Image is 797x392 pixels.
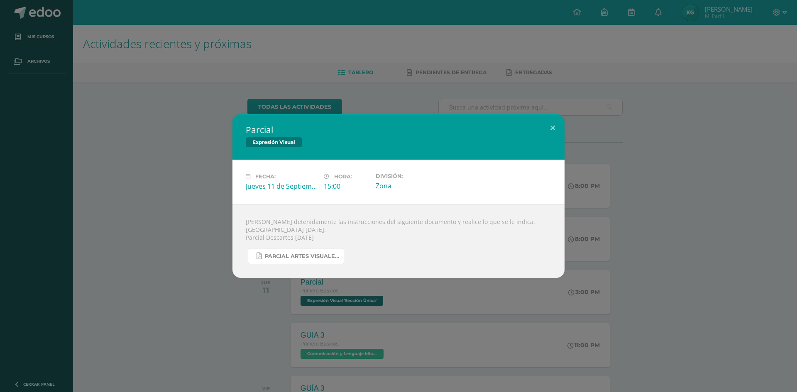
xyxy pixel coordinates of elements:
[324,182,369,191] div: 15:00
[246,182,317,191] div: Jueves 11 de Septiembre
[334,173,352,180] span: Hora:
[232,204,565,278] div: [PERSON_NAME] detenidamente las instrucciones del siguiente documento y realice lo que se le indi...
[541,114,565,142] button: Close (Esc)
[255,173,276,180] span: Fecha:
[265,253,340,260] span: PARCIAL ARTES VISUALES. IV BIM.docx.pdf
[376,181,447,190] div: Zona
[376,173,447,179] label: División:
[246,124,551,136] h2: Parcial
[248,248,344,264] a: PARCIAL ARTES VISUALES. IV BIM.docx.pdf
[246,137,302,147] span: Expresión Visual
